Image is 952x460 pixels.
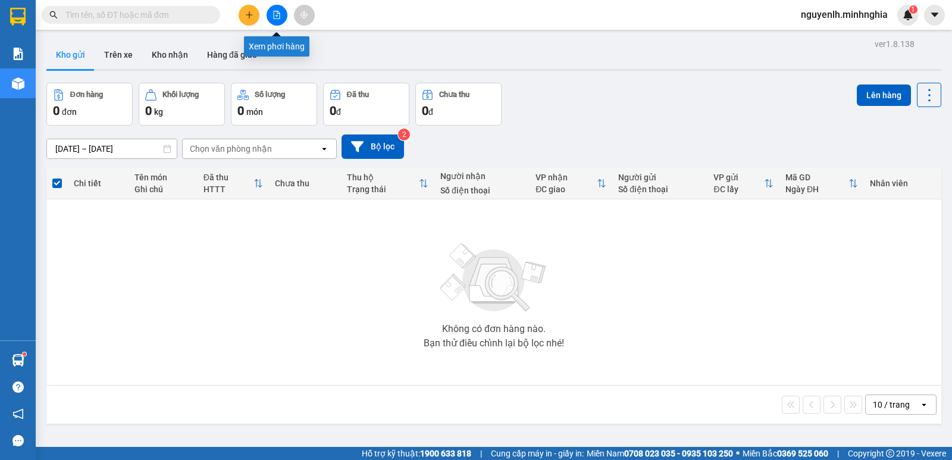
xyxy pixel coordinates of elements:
[12,77,24,90] img: warehouse-icon
[267,5,287,26] button: file-add
[10,8,26,26] img: logo-vxr
[713,173,763,182] div: VP gửi
[330,104,336,118] span: 0
[23,352,26,356] sup: 1
[46,83,133,126] button: Đơn hàng0đơn
[442,324,546,334] div: Không có đơn hàng nào.
[929,10,940,20] span: caret-down
[342,134,404,159] button: Bộ lọc
[440,171,524,181] div: Người nhận
[707,168,779,199] th: Toggle SortBy
[145,104,152,118] span: 0
[362,447,471,460] span: Hỗ trợ kỹ thuật:
[777,449,828,458] strong: 0369 525 060
[62,107,77,117] span: đơn
[49,11,58,19] span: search
[347,184,419,194] div: Trạng thái
[428,107,433,117] span: đ
[870,179,935,188] div: Nhân viên
[245,11,253,19] span: plus
[162,90,199,99] div: Khối lượng
[624,449,733,458] strong: 0708 023 035 - 0935 103 250
[785,173,848,182] div: Mã GD
[74,179,123,188] div: Chi tiết
[198,168,270,199] th: Toggle SortBy
[203,173,254,182] div: Đã thu
[273,11,281,19] span: file-add
[420,449,471,458] strong: 1900 633 818
[12,435,24,446] span: message
[341,168,434,199] th: Toggle SortBy
[139,83,225,126] button: Khối lượng0kg
[618,184,702,194] div: Số điện thoại
[909,5,917,14] sup: 1
[47,139,177,158] input: Select a date range.
[134,173,192,182] div: Tên món
[535,184,597,194] div: ĐC giao
[857,85,911,106] button: Lên hàng
[779,168,864,199] th: Toggle SortBy
[919,400,929,409] svg: open
[190,143,272,155] div: Chọn văn phòng nhận
[439,90,469,99] div: Chưa thu
[785,184,848,194] div: Ngày ĐH
[743,447,828,460] span: Miền Bắc
[300,11,308,19] span: aim
[53,104,59,118] span: 0
[65,8,206,21] input: Tìm tên, số ĐT hoặc mã đơn
[294,5,315,26] button: aim
[587,447,733,460] span: Miền Nam
[46,40,95,69] button: Kho gửi
[924,5,945,26] button: caret-down
[415,83,502,126] button: Chưa thu0đ
[422,104,428,118] span: 0
[873,399,910,411] div: 10 / trang
[203,184,254,194] div: HTTT
[347,90,369,99] div: Đã thu
[837,447,839,460] span: |
[246,107,263,117] span: món
[134,184,192,194] div: Ghi chú
[480,447,482,460] span: |
[237,104,244,118] span: 0
[70,90,103,99] div: Đơn hàng
[911,5,915,14] span: 1
[618,173,702,182] div: Người gửi
[791,7,897,22] span: nguyenlh.minhnghia
[535,173,597,182] div: VP nhận
[903,10,913,20] img: icon-new-feature
[336,107,341,117] span: đ
[347,173,419,182] div: Thu hộ
[323,83,409,126] button: Đã thu0đ
[154,107,163,117] span: kg
[12,48,24,60] img: solution-icon
[424,339,564,348] div: Bạn thử điều chỉnh lại bộ lọc nhé!
[198,40,267,69] button: Hàng đã giao
[12,354,24,367] img: warehouse-icon
[231,83,317,126] button: Số lượng0món
[239,5,259,26] button: plus
[12,408,24,420] span: notification
[491,447,584,460] span: Cung cấp máy in - giấy in:
[12,381,24,393] span: question-circle
[736,451,740,456] span: ⚪️
[440,186,524,195] div: Số điện thoại
[275,179,334,188] div: Chưa thu
[875,37,915,51] div: ver 1.8.138
[398,129,410,140] sup: 2
[320,144,329,154] svg: open
[886,449,894,458] span: copyright
[255,90,285,99] div: Số lượng
[95,40,142,69] button: Trên xe
[244,36,309,57] div: Xem phơi hàng
[713,184,763,194] div: ĐC lấy
[434,236,553,320] img: svg+xml;base64,PHN2ZyBjbGFzcz0ibGlzdC1wbHVnX19zdmciIHhtbG5zPSJodHRwOi8vd3d3LnczLm9yZy8yMDAwL3N2Zy...
[142,40,198,69] button: Kho nhận
[530,168,612,199] th: Toggle SortBy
